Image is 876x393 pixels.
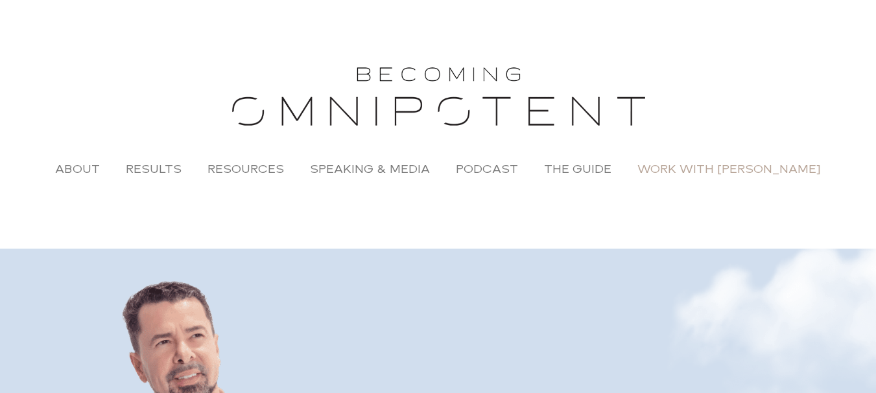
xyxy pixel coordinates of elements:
[624,154,834,184] a: Work with [PERSON_NAME]
[13,154,863,184] nav: Menu
[113,154,195,184] a: Results
[297,154,443,184] a: Speaking & Media
[443,154,531,184] a: Podcast
[531,154,624,184] a: The Guide
[42,154,113,184] a: About
[195,154,297,184] a: Resources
